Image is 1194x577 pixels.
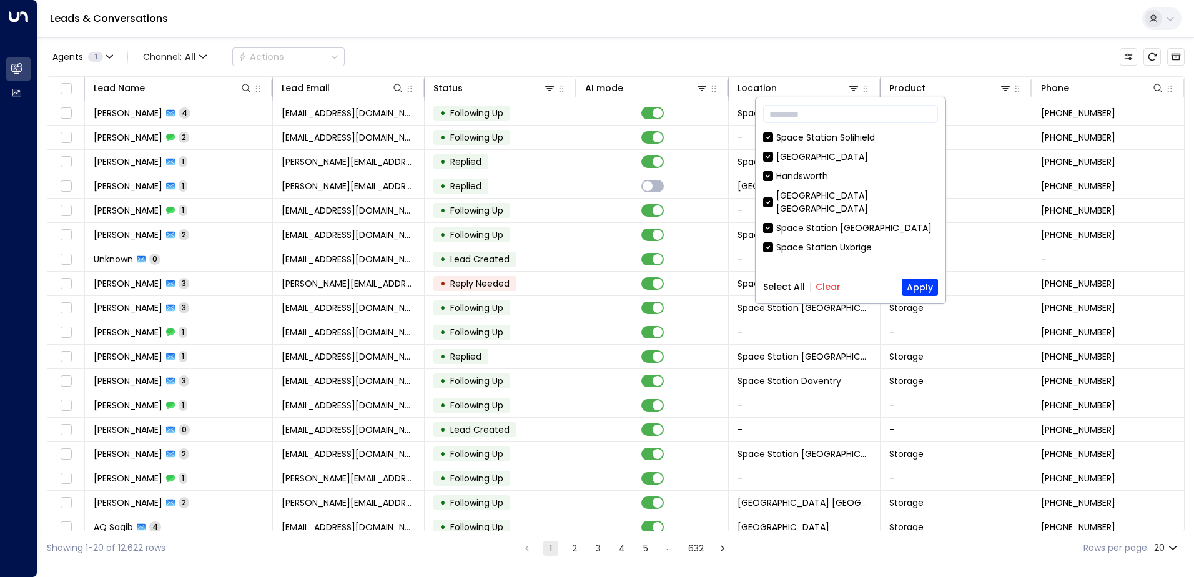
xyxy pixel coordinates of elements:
[1041,326,1115,338] span: +447909550875
[440,370,446,392] div: •
[94,326,162,338] span: Raya Al-Khalifa
[282,155,415,168] span: lee@elitemembrane.co.uk
[881,320,1032,344] td: -
[179,229,189,240] span: 2
[1032,247,1184,271] td: -
[52,52,83,61] span: Agents
[185,52,196,62] span: All
[902,279,938,296] button: Apply
[94,521,133,533] span: AQ Saqib
[567,541,582,556] button: Go to page 2
[282,180,415,192] span: james@drinkcollider.com
[816,282,841,292] button: Clear
[543,541,558,556] button: page 1
[94,423,162,436] span: Catherine Cope
[776,131,875,144] div: Space Station Solihield
[58,398,74,413] span: Toggle select row
[729,393,881,417] td: -
[591,541,606,556] button: Go to page 3
[889,350,924,363] span: Storage
[889,496,924,509] span: Storage
[179,278,189,288] span: 3
[94,302,162,314] span: Raya Al-Khalifa
[58,471,74,486] span: Toggle select row
[179,132,189,142] span: 2
[282,81,404,96] div: Lead Email
[763,189,938,215] div: [GEOGRAPHIC_DATA] [GEOGRAPHIC_DATA]
[440,443,446,465] div: •
[94,81,252,96] div: Lead Name
[776,189,938,215] div: [GEOGRAPHIC_DATA] [GEOGRAPHIC_DATA]
[282,399,415,412] span: catherinejluk@yahoo.co.uk
[1154,539,1180,557] div: 20
[450,496,503,509] span: Following Up
[519,540,731,556] nav: pagination navigation
[738,277,871,290] span: Space Station Brentford
[94,253,133,265] span: Unknown
[763,260,938,274] div: Stirchley
[58,422,74,438] span: Toggle select row
[94,448,162,460] span: Isabelle Huxham
[179,497,189,508] span: 2
[1041,375,1115,387] span: +447754704003
[433,81,463,96] div: Status
[450,399,503,412] span: Following Up
[638,541,653,556] button: Go to page 5
[738,375,841,387] span: Space Station Daventry
[450,423,510,436] span: Lead Created
[282,107,415,119] span: Marcus.crosdale1@outlook.com
[1041,229,1115,241] span: +447979692253
[881,466,1032,490] td: -
[450,472,503,485] span: Following Up
[450,326,503,338] span: Following Up
[94,131,162,144] span: Marcus Crosdale
[729,199,881,222] td: -
[179,400,187,410] span: 1
[440,492,446,513] div: •
[440,273,446,294] div: •
[138,48,212,66] span: Channel:
[1041,448,1115,460] span: +447932017142
[58,106,74,121] span: Toggle select row
[450,302,503,314] span: Following Up
[179,327,187,337] span: 1
[282,81,330,96] div: Lead Email
[450,204,503,217] span: Following Up
[179,473,187,483] span: 1
[1041,423,1115,436] span: +447754704003
[1041,81,1164,96] div: Phone
[1041,155,1115,168] span: +447977331604
[450,180,481,192] span: Replied
[94,81,145,96] div: Lead Name
[889,448,924,460] span: Storage
[450,229,503,241] span: Following Up
[729,320,881,344] td: -
[58,325,74,340] span: Toggle select row
[94,277,162,290] span: Jacob Bills
[729,126,881,149] td: -
[585,81,623,96] div: AI mode
[440,175,446,197] div: •
[889,375,924,387] span: Storage
[738,302,871,314] span: Space Station Chiswick
[282,521,415,533] span: aqs786@live.co.uk
[149,521,161,532] span: 4
[282,496,415,509] span: dominic.orvis@hotmail.co.uk
[47,541,165,555] div: Showing 1-20 of 12,622 rows
[729,418,881,441] td: -
[282,472,415,485] span: dominic.orvis@hotmail.co.uk
[94,204,162,217] span: Davina Faberij de Jonge
[738,180,871,192] span: Space Station St Johns Wood
[1083,541,1149,555] label: Rows per page:
[179,424,190,435] span: 0
[1041,472,1115,485] span: +447445920840
[58,252,74,267] span: Toggle select row
[1041,350,1115,363] span: +447582254167
[433,81,556,96] div: Status
[1041,521,1115,533] span: +447786072530
[179,107,190,118] span: 4
[58,495,74,511] span: Toggle select row
[50,11,168,26] a: Leads & Conversations
[179,205,187,215] span: 1
[440,200,446,221] div: •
